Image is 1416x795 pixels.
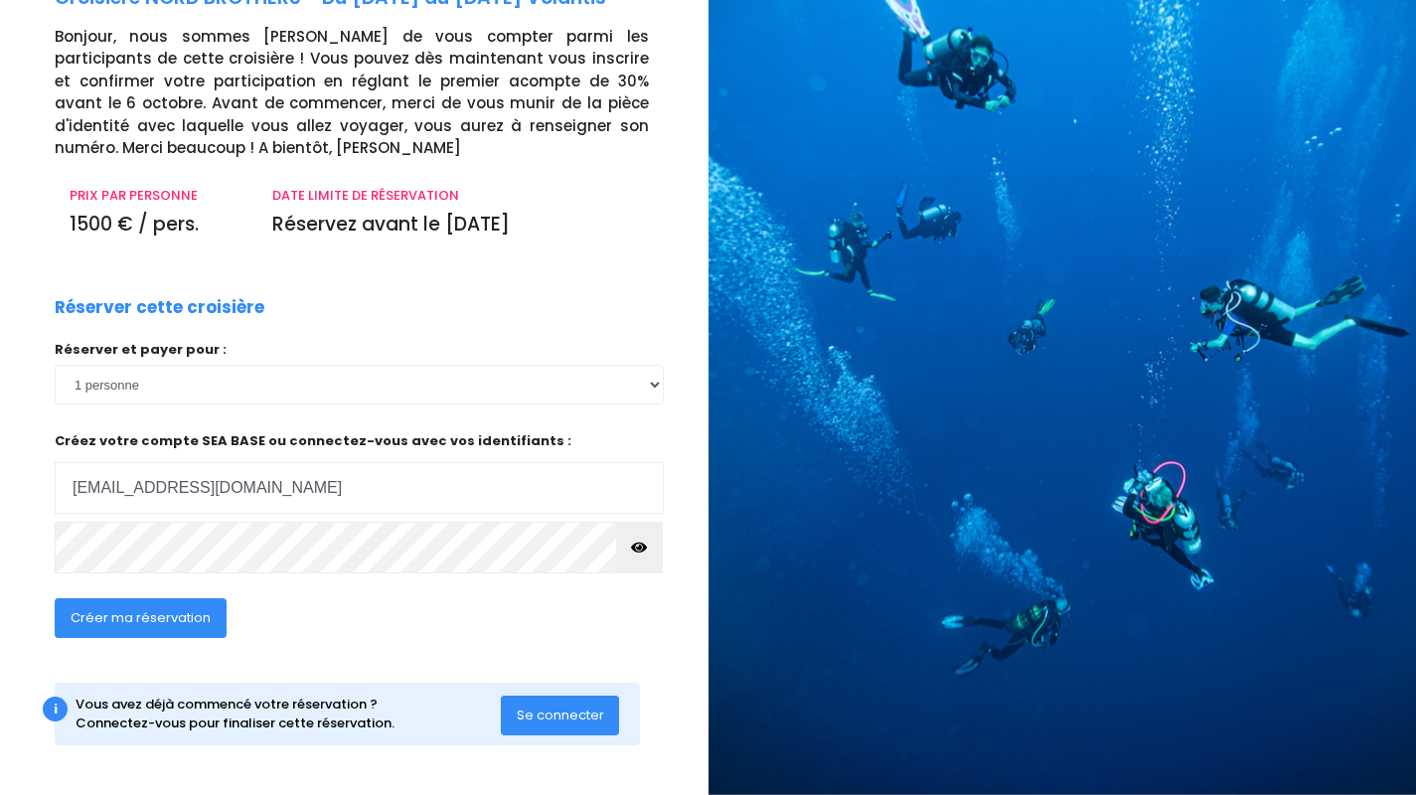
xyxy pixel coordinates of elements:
span: Créer ma réservation [71,608,211,627]
p: Bonjour, nous sommes [PERSON_NAME] de vous compter parmi les participants de cette croisière ! Vo... [55,26,694,160]
p: 1500 € / pers. [70,211,242,239]
span: Se connecter [517,706,604,724]
button: Créer ma réservation [55,598,227,638]
p: Créez votre compte SEA BASE ou connectez-vous avec vos identifiants : [55,431,664,514]
p: Réservez avant le [DATE] [272,211,648,239]
div: Vous avez déjà commencé votre réservation ? Connectez-vous pour finaliser cette réservation. [76,695,501,733]
p: Réserver cette croisière [55,295,264,321]
p: PRIX PAR PERSONNE [70,186,242,206]
a: Se connecter [501,706,620,722]
input: Adresse email [55,462,664,514]
p: Réserver et payer pour : [55,340,664,360]
div: i [43,697,68,721]
p: DATE LIMITE DE RÉSERVATION [272,186,648,206]
button: Se connecter [501,696,620,735]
